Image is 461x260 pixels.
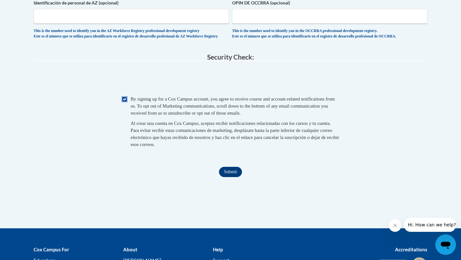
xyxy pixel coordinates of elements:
span: Security Check: [207,53,254,61]
b: Accreditations [395,247,427,252]
b: Cox Campus For [34,247,69,252]
iframe: Button to launch messaging window [435,234,456,255]
iframe: Message from company [404,218,456,232]
span: By signing up for a Cox Campus account, you agree to receive course and account-related notificat... [131,96,335,116]
b: About [123,247,137,252]
iframe: Close message [389,219,401,232]
span: Al crear una cuenta en Cox Campus, aceptas recibir notificaciones relacionadas con los cursos y t... [131,121,339,147]
div: This is the number used to identify you in the AZ Workforce Registry professional development reg... [34,28,229,39]
b: Help [213,247,223,252]
input: Submit [219,167,242,177]
div: This is the number used to identify you in the OCCRRA professional development registry. Este es ... [232,28,427,39]
iframe: reCAPTCHA [182,67,279,92]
